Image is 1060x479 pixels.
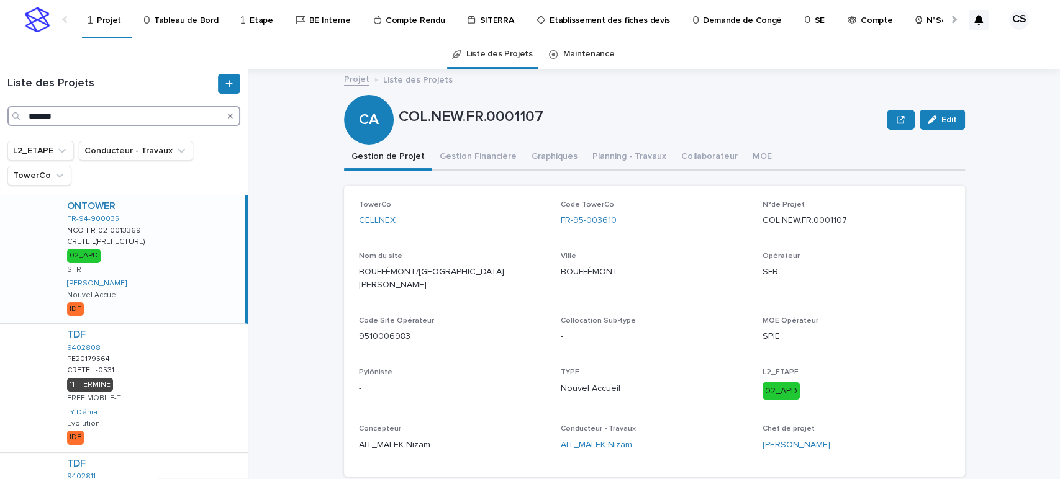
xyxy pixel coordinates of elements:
[359,382,546,395] p: -
[763,439,830,452] a: [PERSON_NAME]
[344,71,369,86] a: Projet
[561,253,576,260] span: Ville
[67,224,143,235] p: NCO-FR-02-0013369
[941,115,957,124] span: Edit
[359,425,401,432] span: Concepteur
[763,369,799,376] span: L2_ETAPE
[561,330,748,343] p: -
[563,40,615,69] a: Maintenance
[561,425,636,432] span: Conducteur - Travaux
[7,141,74,161] button: L2_ETAPE
[763,201,805,208] span: N°de Projet
[67,431,84,444] div: IDF
[359,201,391,208] span: TowerCo
[561,369,579,376] span: TYPE
[67,378,113,392] div: 11_TERMINE
[763,382,800,400] div: 02_APD
[67,249,101,262] div: 02_APD
[359,330,546,343] p: 9510006983
[67,352,112,364] p: PE20179564
[1009,10,1029,30] div: CS
[67,408,97,417] a: LY Déhia
[561,439,632,452] a: AIT_MALEK Nizam
[67,279,127,288] a: [PERSON_NAME]
[67,344,101,352] a: 9402808
[466,40,533,69] a: Liste des Projets
[7,166,71,186] button: TowerCo
[745,145,779,171] button: MOE
[561,266,748,279] p: BOUFFÉMONT
[674,145,745,171] button: Collaborateur
[383,72,453,86] p: Liste des Projets
[7,77,215,91] h1: Liste des Projets
[763,330,949,343] p: SPIE
[359,369,392,376] span: Pylôniste
[399,108,882,126] p: COL.NEW.FR.0001107
[763,317,818,325] span: MOE Opérateur
[67,394,121,403] p: FREE MOBILE-T
[359,253,402,260] span: Nom du site
[432,145,524,171] button: Gestion Financière
[359,214,396,227] a: CELLNEX
[67,266,81,274] p: SFR
[67,235,148,246] p: CRETEIL(PREFECTURE)
[763,266,949,279] p: SFR
[763,214,949,227] p: COL.NEW.FR.0001107
[344,61,394,128] div: CA
[561,214,617,227] a: FR-95-003610
[25,7,50,32] img: stacker-logo-s-only.png
[67,364,117,375] p: CRETEIL-0531
[67,200,116,212] a: ONTOWER
[67,215,119,223] a: FR-94-900035
[561,382,748,395] p: Nouvel Accueil
[67,329,86,341] a: TDF
[79,141,193,161] button: Conducteur - Travaux
[67,291,120,300] p: Nouvel Accueil
[344,145,432,171] button: Gestion de Projet
[585,145,674,171] button: Planning - Travaux
[67,419,100,428] p: Evolution
[359,317,434,325] span: Code Site Opérateur
[920,110,965,130] button: Edit
[763,425,815,432] span: Chef de projet
[561,201,614,208] span: Code TowerCo
[524,145,585,171] button: Graphiques
[67,458,86,470] a: TDF
[359,439,546,452] p: AIT_MALEK Nizam
[359,266,546,292] p: BOUFFÉMONT/[GEOGRAPHIC_DATA][PERSON_NAME]
[67,302,84,316] div: IDF
[7,106,240,126] input: Search
[561,317,636,325] span: Collocation Sub-type
[763,253,800,260] span: Opérateur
